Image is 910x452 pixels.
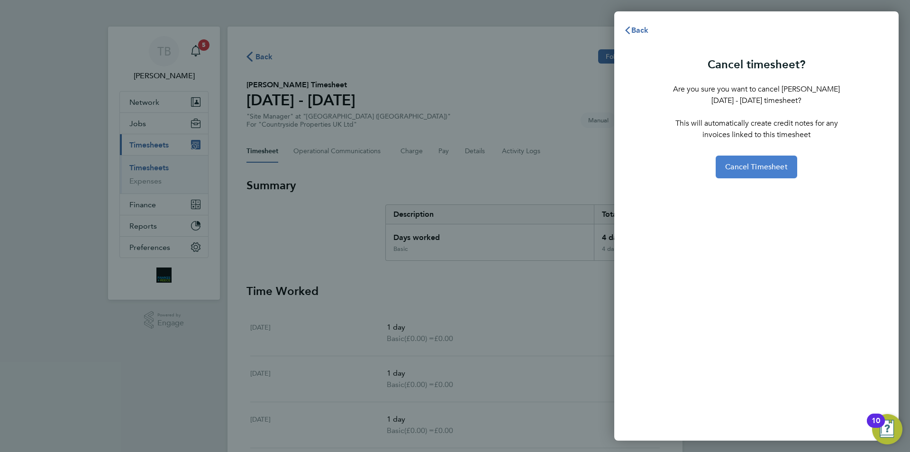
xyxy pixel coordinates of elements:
button: Cancel Timesheet [716,156,797,178]
p: Are you sure you want to cancel [PERSON_NAME] [DATE] - [DATE] timesheet? [673,83,840,106]
p: This will automatically create credit notes for any invoices linked to this timesheet [673,118,840,140]
button: Back [614,21,658,40]
button: Open Resource Center, 10 new notifications [872,414,902,444]
div: 10 [872,421,880,433]
h3: Cancel timesheet? [673,57,840,72]
span: Back [631,26,649,35]
span: Cancel Timesheet [725,162,788,172]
